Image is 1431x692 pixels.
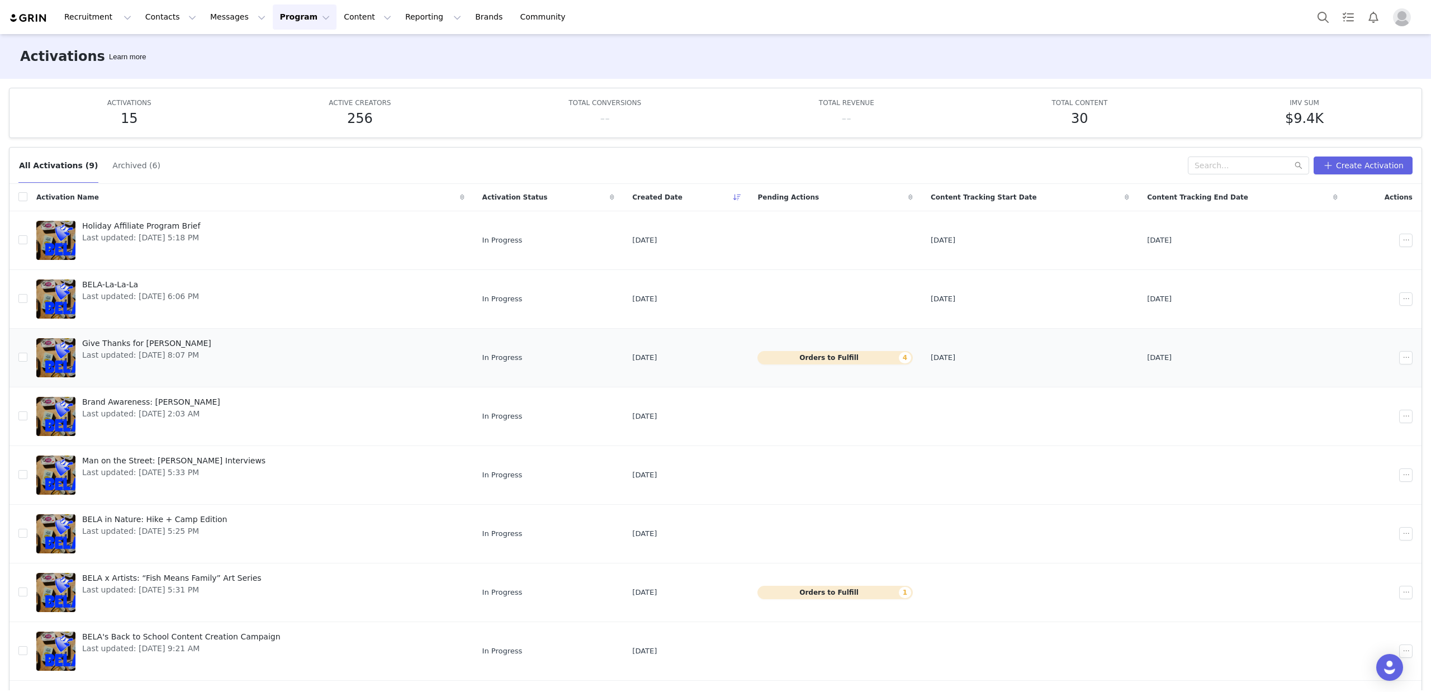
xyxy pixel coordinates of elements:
[273,4,337,30] button: Program
[1386,8,1422,26] button: Profile
[632,587,657,598] span: [DATE]
[58,4,138,30] button: Recruitment
[139,4,203,30] button: Contacts
[82,220,200,232] span: Holiday Affiliate Program Brief
[82,408,220,420] span: Last updated: [DATE] 2:03 AM
[18,157,98,174] button: All Activations (9)
[482,293,523,305] span: In Progress
[482,352,523,363] span: In Progress
[1051,99,1107,107] span: TOTAL CONTENT
[36,218,465,263] a: Holiday Affiliate Program BriefLast updated: [DATE] 5:18 PM
[1188,157,1309,174] input: Search...
[337,4,398,30] button: Content
[632,192,683,202] span: Created Date
[82,396,220,408] span: Brand Awareness: [PERSON_NAME]
[1285,108,1324,129] h5: $9.4K
[82,467,266,478] span: Last updated: [DATE] 5:33 PM
[82,291,199,302] span: Last updated: [DATE] 6:06 PM
[82,643,281,655] span: Last updated: [DATE] 9:21 AM
[632,235,657,246] span: [DATE]
[568,99,641,107] span: TOTAL CONVERSIONS
[20,46,105,67] h3: Activations
[632,352,657,363] span: [DATE]
[36,277,465,321] a: BELA-La-La-LaLast updated: [DATE] 6:06 PM
[121,108,138,129] h5: 15
[632,470,657,481] span: [DATE]
[1147,235,1172,246] span: [DATE]
[931,192,1037,202] span: Content Tracking Start Date
[1147,192,1248,202] span: Content Tracking End Date
[82,572,262,584] span: BELA x Artists: “Fish Means Family” Art Series
[36,335,465,380] a: Give Thanks for [PERSON_NAME]Last updated: [DATE] 8:07 PM
[482,587,523,598] span: In Progress
[632,646,657,657] span: [DATE]
[931,352,955,363] span: [DATE]
[36,453,465,497] a: Man on the Street: [PERSON_NAME] InterviewsLast updated: [DATE] 5:33 PM
[9,13,48,23] img: grin logo
[82,232,200,244] span: Last updated: [DATE] 5:18 PM
[82,525,228,537] span: Last updated: [DATE] 5:25 PM
[842,108,851,129] h5: --
[632,411,657,422] span: [DATE]
[36,394,465,439] a: Brand Awareness: [PERSON_NAME]Last updated: [DATE] 2:03 AM
[1314,157,1413,174] button: Create Activation
[347,108,373,129] h5: 256
[36,192,99,202] span: Activation Name
[1295,162,1302,169] i: icon: search
[107,51,148,63] div: Tooltip anchor
[1347,186,1421,209] div: Actions
[203,4,272,30] button: Messages
[1290,99,1319,107] span: IMV SUM
[482,192,548,202] span: Activation Status
[82,455,266,467] span: Man on the Street: [PERSON_NAME] Interviews
[1376,654,1403,681] div: Open Intercom Messenger
[1147,293,1172,305] span: [DATE]
[931,235,955,246] span: [DATE]
[931,293,955,305] span: [DATE]
[757,192,819,202] span: Pending Actions
[482,470,523,481] span: In Progress
[819,99,874,107] span: TOTAL REVENUE
[82,584,262,596] span: Last updated: [DATE] 5:31 PM
[757,586,913,599] button: Orders to Fulfill1
[112,157,161,174] button: Archived (6)
[757,351,913,364] button: Orders to Fulfill4
[600,108,609,129] h5: --
[482,646,523,657] span: In Progress
[632,528,657,539] span: [DATE]
[82,279,199,291] span: BELA-La-La-La
[107,99,151,107] span: ACTIVATIONS
[36,511,465,556] a: BELA in Nature: Hike + Camp EditionLast updated: [DATE] 5:25 PM
[1311,4,1335,30] button: Search
[399,4,468,30] button: Reporting
[482,411,523,422] span: In Progress
[82,338,211,349] span: Give Thanks for [PERSON_NAME]
[82,514,228,525] span: BELA in Nature: Hike + Camp Edition
[1336,4,1361,30] a: Tasks
[514,4,577,30] a: Community
[329,99,391,107] span: ACTIVE CREATORS
[468,4,513,30] a: Brands
[1071,108,1088,129] h5: 30
[482,528,523,539] span: In Progress
[36,629,465,674] a: BELA's Back to School Content Creation CampaignLast updated: [DATE] 9:21 AM
[482,235,523,246] span: In Progress
[632,293,657,305] span: [DATE]
[82,349,211,361] span: Last updated: [DATE] 8:07 PM
[1147,352,1172,363] span: [DATE]
[1361,4,1386,30] button: Notifications
[82,631,281,643] span: BELA's Back to School Content Creation Campaign
[36,570,465,615] a: BELA x Artists: “Fish Means Family” Art SeriesLast updated: [DATE] 5:31 PM
[1393,8,1411,26] img: placeholder-profile.jpg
